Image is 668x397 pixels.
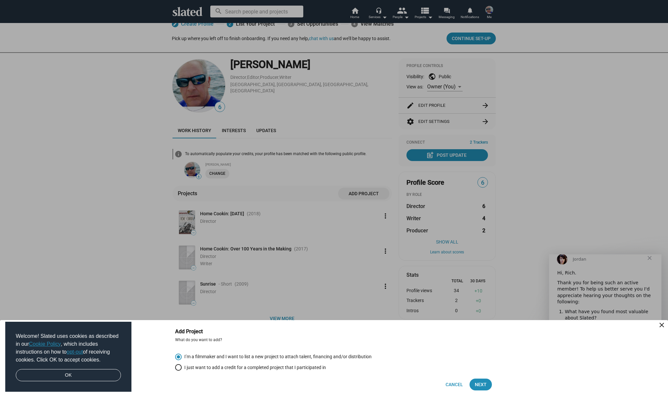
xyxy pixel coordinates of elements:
[16,76,104,88] li: What service or tool would you most like us to add?
[16,369,121,382] a: dismiss cookie message
[5,322,131,392] div: cookieconsent
[658,321,666,329] mat-icon: close
[175,353,493,371] mat-radio-group: Select an option
[8,15,104,22] div: Hi, Rich.
[470,379,492,390] button: Next
[182,354,372,360] span: I’m a filmmaker and I want to list a new project to attach talent, financing and/or distribution
[175,328,493,338] bottom-sheet-header: Add Project
[440,379,468,390] button: Cancel
[175,338,493,343] div: What do you want to add?
[8,102,42,110] span: Write a reply…
[16,54,104,66] li: What have you found most valuable about Slated?
[24,2,37,7] span: Jordan
[16,332,121,364] span: Welcome! Slated uses cookies as described in our , which includes instructions on how to of recei...
[16,68,104,74] li: What could we have done better?
[475,379,487,390] span: Next
[8,25,104,51] div: Thank you for being such an active member! To help us better serve you I'd appreciate hearing you...
[182,364,326,371] span: I just want to add a credit for a completed project that I participated in
[175,328,212,335] h3: Add Project
[67,349,83,355] a: opt-out
[446,379,463,390] span: Cancel
[29,341,61,347] a: Cookie Policy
